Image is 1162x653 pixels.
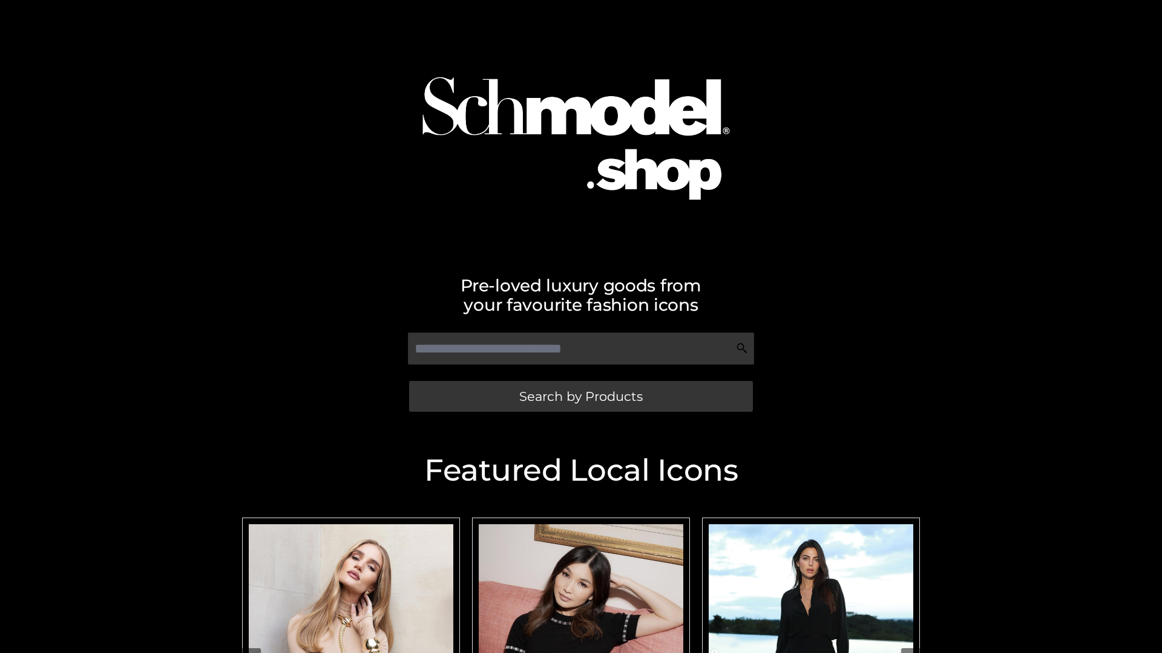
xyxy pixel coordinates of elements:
img: Search Icon [736,342,748,354]
a: Search by Products [409,381,753,412]
span: Search by Products [519,390,643,403]
h2: Pre-loved luxury goods from your favourite fashion icons [236,276,926,314]
h2: Featured Local Icons​ [236,455,926,486]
